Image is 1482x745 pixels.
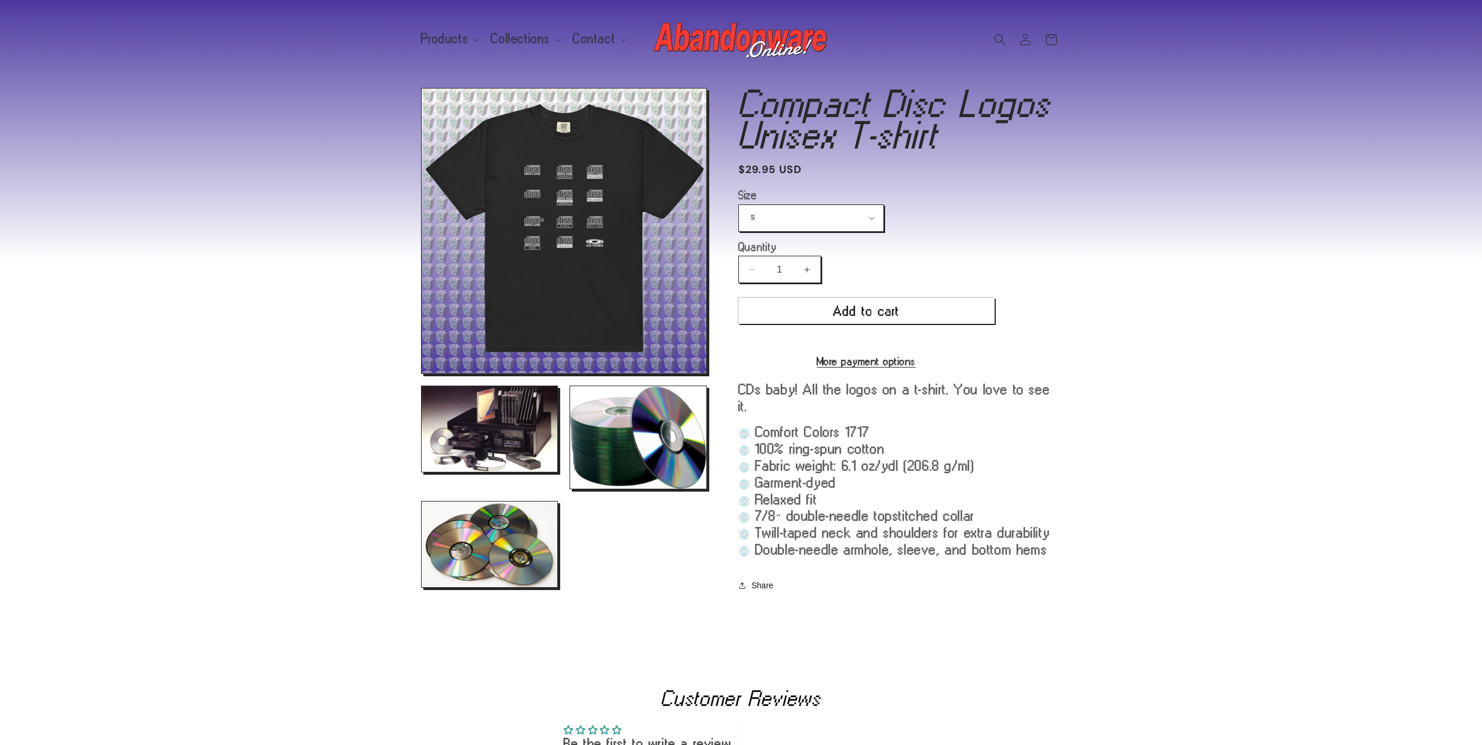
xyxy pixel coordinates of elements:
label: Size [738,189,995,201]
span: $29.95 USD [738,162,802,178]
button: Share [738,573,777,598]
div: Average rating is 0.00 stars [564,722,731,736]
span: Products [421,34,469,44]
summary: Collections [484,27,566,51]
summary: Contact [566,27,631,51]
img: Abandonware [654,16,829,63]
a: More payment options [738,356,995,366]
p: CDs baby! All the logos on a t-shirt. You love to see it. [738,381,1062,415]
a: Abandonware [649,12,833,67]
summary: Search [987,27,1013,52]
summary: Products [414,27,484,51]
h2: Customer Reviews [430,688,1052,708]
span: Contact [573,34,616,44]
button: Add to cart [738,298,995,324]
span: Collections [491,34,550,44]
media-gallery: Gallery Viewer [421,88,709,588]
h1: Compact Disc Logos Unisex T-shirt [738,88,1062,151]
p: 💿 Comfort Colors 1717 💿 100% ring-spun cotton 💿 Fabric weight: 6.1 oz/yd² (206.8 g/m²) 💿 Garment-... [738,423,1062,557]
label: Quantity [738,241,995,253]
